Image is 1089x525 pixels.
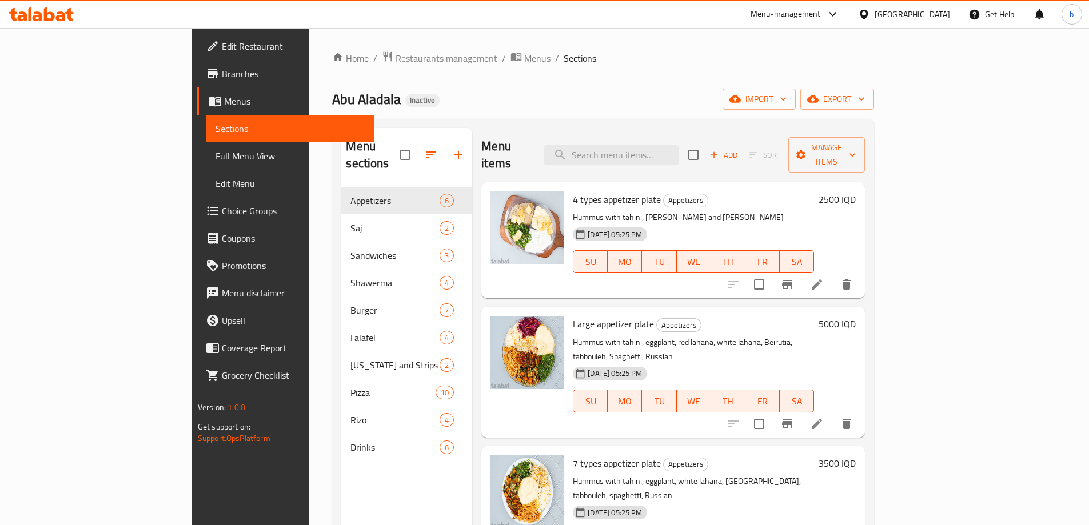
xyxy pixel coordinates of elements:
a: Support.OpsPlatform [198,431,270,446]
div: Burger [350,303,440,317]
div: items [440,194,454,207]
button: SA [780,390,814,412]
span: Sort sections [417,141,445,169]
span: Sandwiches [350,249,440,262]
button: MO [608,390,642,412]
div: items [440,440,454,454]
div: [GEOGRAPHIC_DATA] [875,8,950,21]
div: items [440,358,454,372]
span: Appetizers [664,458,708,471]
span: 4 [440,332,453,343]
span: FR [750,393,775,410]
span: 10 [436,387,453,398]
p: Hummus with tahini, [PERSON_NAME] and [PERSON_NAME] [573,210,814,225]
div: Appetizers6 [341,187,472,214]
div: Pizza10 [341,379,472,406]
button: WE [677,390,711,412]
span: Grocery Checklist [222,368,365,382]
span: Coupons [222,231,365,245]
span: Saj [350,221,440,235]
button: Branch-specific-item [773,271,801,298]
button: MO [608,250,642,273]
a: Upsell [197,307,374,334]
a: Edit menu item [810,417,824,431]
span: WE [681,254,707,270]
div: Appetizers [663,458,708,471]
p: Hummus with tahini, eggplant, white lahana, [GEOGRAPHIC_DATA], tabbouleh, spaghetti, Russian [573,474,814,503]
span: Coverage Report [222,341,365,355]
h2: Menu items [481,138,530,172]
div: Rizo [350,413,440,427]
div: items [440,331,454,344]
span: SA [784,254,809,270]
div: Rizo4 [341,406,472,434]
button: TU [642,390,676,412]
div: Pizza [350,386,436,399]
span: Falafel [350,331,440,344]
div: Appetizers [656,318,701,332]
button: Branch-specific-item [773,410,801,438]
span: 2 [440,223,453,234]
span: Menus [524,51,551,65]
button: delete [833,410,860,438]
span: [DATE] 05:25 PM [583,507,647,518]
span: Version: [198,400,226,415]
img: 4 types appetizer plate [490,191,564,264]
span: 1.0.0 [228,400,245,415]
button: SA [780,250,814,273]
span: Edit Restaurant [222,39,365,53]
nav: Menu sections [341,182,472,466]
span: MO [612,254,637,270]
a: Menu disclaimer [197,279,374,307]
button: TH [711,390,745,412]
button: TH [711,250,745,273]
button: SU [573,390,608,412]
span: Select section [681,143,705,167]
a: Restaurants management [382,51,497,66]
span: Choice Groups [222,204,365,218]
p: Hummus with tahini, eggplant, red lahana, white lahana, Beirutia, tabbouleh, Spaghetti, Russian [573,335,814,364]
span: Inactive [405,95,440,105]
div: Kentucky and Strips [350,358,440,372]
div: Falafel4 [341,324,472,351]
div: Sandwiches3 [341,242,472,269]
span: Add [708,149,739,162]
a: Choice Groups [197,197,374,225]
span: Drinks [350,440,440,454]
a: Full Menu View [206,142,374,170]
a: Menus [197,87,374,115]
div: items [436,386,454,399]
div: Shawerma [350,276,440,290]
button: FR [745,390,780,412]
span: Select section first [742,146,788,164]
a: Branches [197,60,374,87]
span: WE [681,393,707,410]
a: Edit Restaurant [197,33,374,60]
span: Upsell [222,314,365,327]
span: [DATE] 05:25 PM [583,229,647,240]
span: import [732,92,787,106]
div: Appetizers [350,194,440,207]
span: 7 types appetizer plate [573,455,661,472]
h6: 5000 IQD [819,316,856,332]
span: Add item [705,146,742,164]
a: Coupons [197,225,374,252]
span: Menus [224,94,365,108]
a: Edit Menu [206,170,374,197]
button: Manage items [788,137,865,173]
span: Restaurants management [396,51,497,65]
span: Sections [216,122,365,135]
a: Menus [510,51,551,66]
span: Menu disclaimer [222,286,365,300]
h6: 2500 IQD [819,191,856,207]
span: b [1070,8,1074,21]
li: / [373,51,377,65]
span: 2 [440,360,453,371]
div: items [440,221,454,235]
div: items [440,276,454,290]
input: search [544,145,679,165]
button: delete [833,271,860,298]
div: Menu-management [751,7,821,21]
span: Select to update [747,412,771,436]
